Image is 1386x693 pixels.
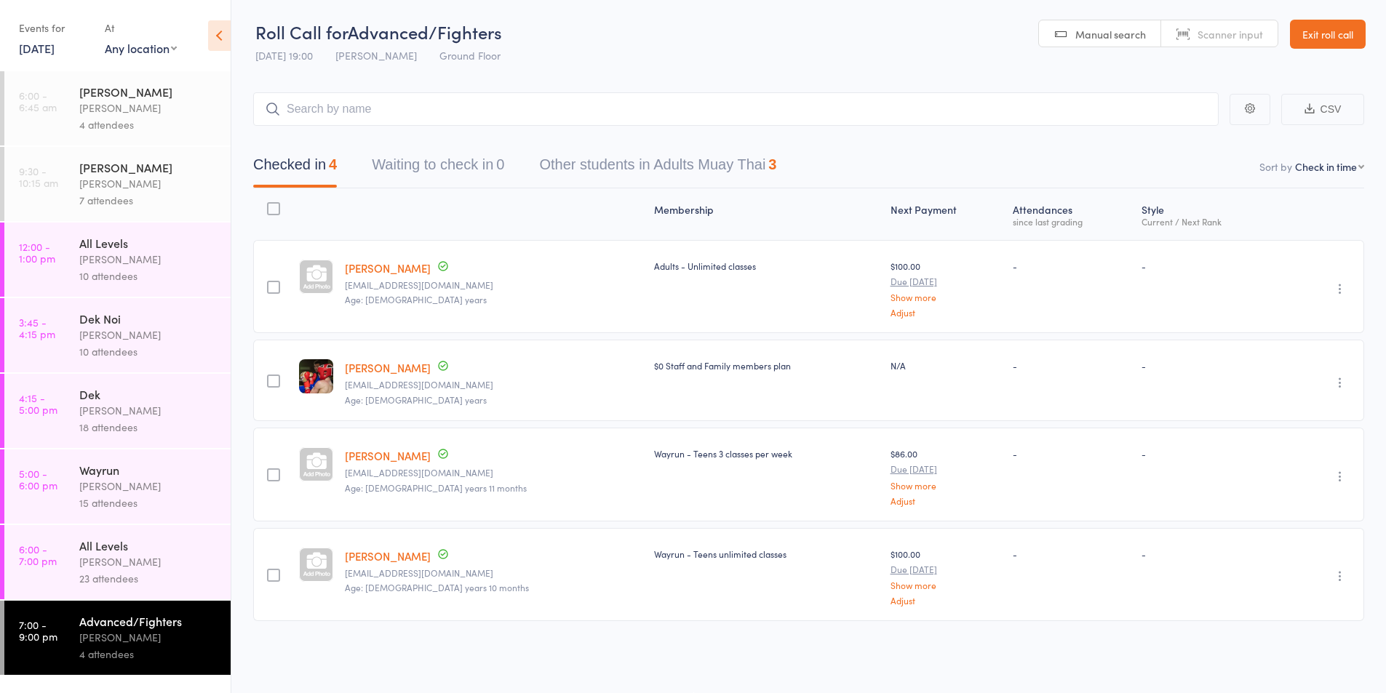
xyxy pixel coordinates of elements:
div: [PERSON_NAME] [79,629,218,646]
div: - [1142,260,1275,272]
div: Current / Next Rank [1142,217,1275,226]
button: CSV [1281,94,1364,125]
a: [PERSON_NAME] [345,260,431,276]
span: Age: [DEMOGRAPHIC_DATA] years [345,293,487,305]
a: Show more [891,292,1002,302]
div: Advanced/Fighters [79,613,218,629]
span: Advanced/Fighters [348,20,502,44]
div: - [1142,359,1275,372]
a: 4:15 -5:00 pmDek[PERSON_NAME]18 attendees [4,374,231,448]
label: Sort by [1259,159,1292,174]
div: Wayrun - Teens 3 classes per week [654,447,879,460]
a: 6:00 -6:45 am[PERSON_NAME][PERSON_NAME]4 attendees [4,71,231,145]
div: 7 attendees [79,192,218,209]
div: [PERSON_NAME] [79,100,218,116]
div: 23 attendees [79,570,218,587]
span: [PERSON_NAME] [335,48,417,63]
div: 3 [768,156,776,172]
a: Adjust [891,308,1002,317]
time: 12:00 - 1:00 pm [19,241,55,264]
div: [PERSON_NAME] [79,175,218,192]
div: - [1142,447,1275,460]
a: 7:00 -9:00 pmAdvanced/Fighters[PERSON_NAME]4 attendees [4,601,231,675]
a: Show more [891,481,1002,490]
div: - [1013,359,1130,372]
div: Dek [79,386,218,402]
div: - [1013,447,1130,460]
div: 10 attendees [79,268,218,284]
div: Check in time [1295,159,1357,174]
div: [PERSON_NAME] [79,159,218,175]
div: 10 attendees [79,343,218,360]
time: 4:15 - 5:00 pm [19,392,57,415]
a: 6:00 -7:00 pmAll Levels[PERSON_NAME]23 attendees [4,525,231,599]
div: 18 attendees [79,419,218,436]
button: Checked in4 [253,149,337,188]
span: Ground Floor [439,48,501,63]
button: Waiting to check in0 [372,149,504,188]
div: Dek Noi [79,311,218,327]
div: Events for [19,16,90,40]
div: $100.00 [891,548,1002,605]
div: Style [1136,195,1281,233]
div: [PERSON_NAME] [79,327,218,343]
div: - [1013,548,1130,560]
div: Adults - Unlimited classes [654,260,879,272]
div: All Levels [79,235,218,251]
div: - [1013,260,1130,272]
span: Age: [DEMOGRAPHIC_DATA] years 11 months [345,481,527,494]
div: Wayrun - Teens unlimited classes [654,548,879,560]
img: image1750152755.png [299,359,333,393]
a: 5:00 -6:00 pmWayrun[PERSON_NAME]15 attendees [4,449,231,524]
time: 6:00 - 6:45 am [19,89,57,113]
time: 7:00 - 9:00 pm [19,619,57,642]
span: Manual search [1075,27,1146,41]
a: 12:00 -1:00 pmAll Levels[PERSON_NAME]10 attendees [4,223,231,297]
a: [PERSON_NAME] [345,360,431,375]
small: Daniellewatts88@gmail.com [345,280,642,290]
div: since last grading [1013,217,1130,226]
a: Adjust [891,596,1002,605]
div: [PERSON_NAME] [79,402,218,419]
a: Show more [891,580,1002,590]
div: 0 [496,156,504,172]
div: N/A [891,359,1002,372]
a: 3:45 -4:15 pmDek Noi[PERSON_NAME]10 attendees [4,298,231,372]
span: Scanner input [1198,27,1263,41]
a: 9:30 -10:15 am[PERSON_NAME][PERSON_NAME]7 attendees [4,147,231,221]
small: Due [DATE] [891,564,1002,574]
time: 5:00 - 6:00 pm [19,468,57,491]
button: Other students in Adults Muay Thai3 [539,149,776,188]
time: 9:30 - 10:15 am [19,165,58,188]
div: - [1142,548,1275,560]
small: xaviertgerard@hotmail.com [345,380,642,390]
div: [PERSON_NAME] [79,478,218,494]
div: Next Payment [885,195,1008,233]
span: Age: [DEMOGRAPHIC_DATA] years [345,393,487,406]
time: 3:45 - 4:15 pm [19,316,55,340]
small: liam.rutter22@gmail.com [345,468,642,478]
span: Roll Call for [255,20,348,44]
a: Exit roll call [1290,20,1366,49]
div: All Levels [79,537,218,553]
small: brownainsley306@gmail.com [345,568,642,578]
div: Atten­dances [1007,195,1136,233]
div: Any location [105,40,177,56]
span: Age: [DEMOGRAPHIC_DATA] years 10 months [345,581,529,593]
a: Adjust [891,496,1002,505]
div: [PERSON_NAME] [79,553,218,570]
div: 4 [329,156,337,172]
div: [PERSON_NAME] [79,84,218,100]
a: [PERSON_NAME] [345,548,431,564]
small: Due [DATE] [891,276,1002,287]
small: Due [DATE] [891,464,1002,474]
input: Search by name [253,92,1219,126]
a: [DATE] [19,40,55,56]
a: [PERSON_NAME] [345,448,431,463]
div: $100.00 [891,260,1002,317]
div: [PERSON_NAME] [79,251,218,268]
time: 6:00 - 7:00 pm [19,543,57,566]
div: Membership [648,195,885,233]
span: [DATE] 19:00 [255,48,313,63]
div: 4 attendees [79,646,218,662]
